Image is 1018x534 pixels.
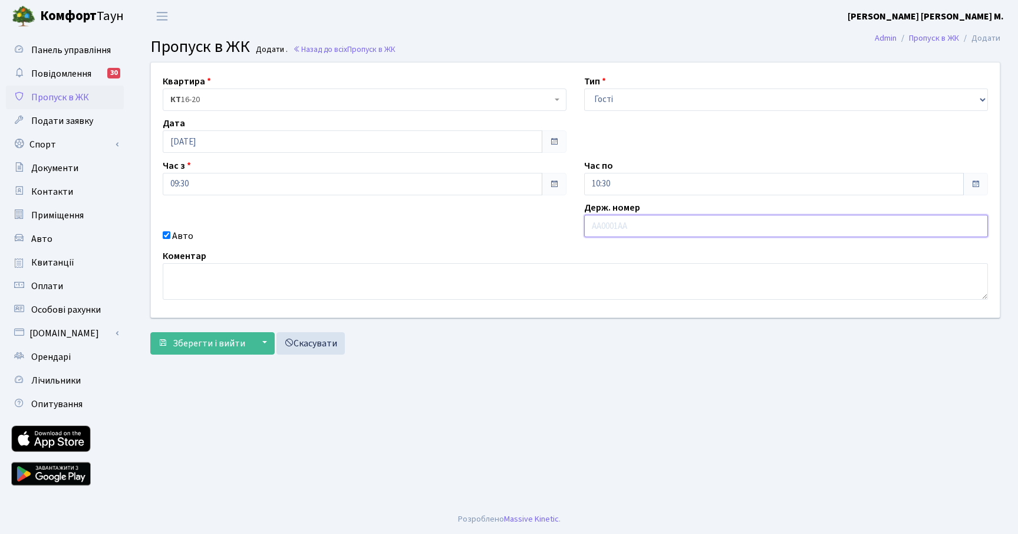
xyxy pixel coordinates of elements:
label: Час з [163,159,191,173]
span: Подати заявку [31,114,93,127]
span: <b>КТ</b>&nbsp;&nbsp;&nbsp;&nbsp;16-20 [163,89,566,111]
a: Скасувати [276,332,345,355]
span: Зберегти і вийти [173,337,245,350]
b: [PERSON_NAME] [PERSON_NAME] М. [848,10,1004,23]
a: Admin [875,32,897,44]
a: Квитанції [6,251,124,274]
b: КТ [170,94,181,106]
span: Документи [31,162,78,175]
label: Тип [584,74,606,89]
span: Опитування [31,398,83,411]
span: Пропуск в ЖК [31,91,89,104]
span: Оплати [31,280,63,293]
label: Держ. номер [584,201,640,215]
img: logo.png [12,5,35,28]
a: Орендарі [6,345,124,369]
a: Спорт [6,133,124,156]
span: Контакти [31,185,73,198]
label: Дата [163,116,185,130]
span: Панель управління [31,44,111,57]
a: Лічильники [6,369,124,392]
label: Авто [172,229,193,243]
small: Додати . [253,45,288,55]
a: Панель управління [6,38,124,62]
span: Квитанції [31,256,74,269]
span: Лічильники [31,374,81,387]
a: [DOMAIN_NAME] [6,322,124,345]
a: Назад до всіхПропуск в ЖК [293,44,396,55]
span: Приміщення [31,209,84,222]
a: Подати заявку [6,109,124,133]
span: Таун [40,6,124,27]
span: Пропуск в ЖК [347,44,396,55]
div: 30 [107,68,120,78]
button: Переключити навігацію [147,6,177,26]
span: Повідомлення [31,67,91,80]
a: Повідомлення30 [6,62,124,86]
span: Авто [31,232,52,245]
b: Комфорт [40,6,97,25]
div: Розроблено . [458,513,561,526]
input: AA0001AA [584,215,988,237]
label: Квартира [163,74,211,89]
a: [PERSON_NAME] [PERSON_NAME] М. [848,9,1004,24]
nav: breadcrumb [857,26,1018,51]
a: Пропуск в ЖК [909,32,959,44]
a: Документи [6,156,124,180]
label: Коментар [163,249,206,263]
a: Особові рахунки [6,298,124,322]
button: Зберегти і вийти [150,332,253,355]
li: Додати [959,32,1000,45]
a: Приміщення [6,204,124,227]
span: Пропуск в ЖК [150,35,250,58]
a: Оплати [6,274,124,298]
span: Орендарі [31,350,71,363]
a: Massive Kinetic [504,513,559,525]
span: Особові рахунки [31,303,101,316]
a: Опитування [6,392,124,416]
a: Пропуск в ЖК [6,86,124,109]
a: Контакти [6,180,124,204]
label: Час по [584,159,613,173]
a: Авто [6,227,124,251]
span: <b>КТ</b>&nbsp;&nbsp;&nbsp;&nbsp;16-20 [170,94,552,106]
